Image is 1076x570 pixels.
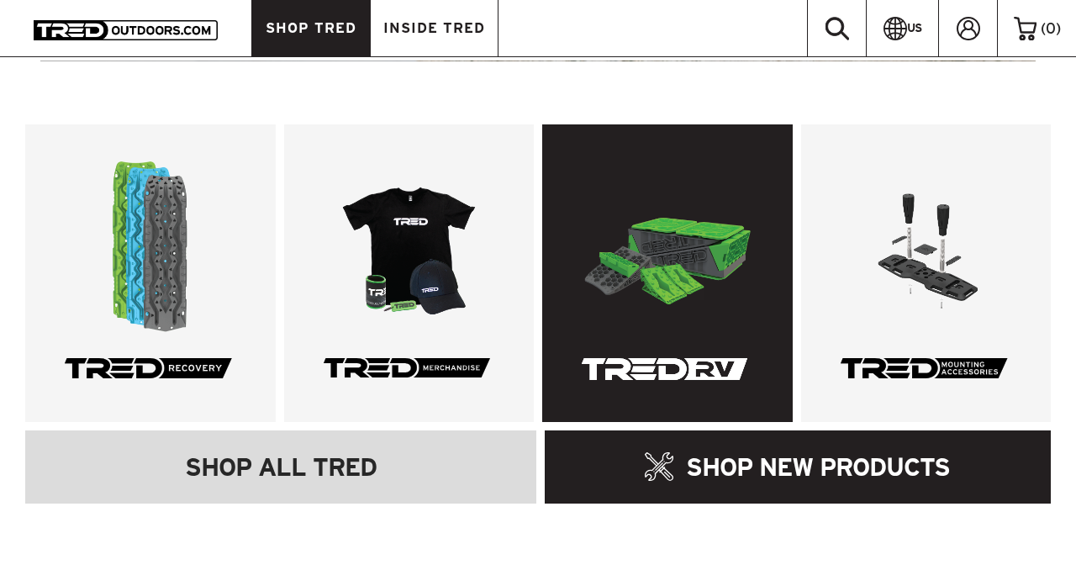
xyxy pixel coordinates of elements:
[266,21,356,35] span: SHOP TRED
[1046,20,1056,36] span: 0
[25,430,536,504] a: SHOP ALL TRED
[545,430,1052,504] a: SHOP NEW PRODUCTS
[34,20,218,40] img: TRED Outdoors America
[1014,17,1036,40] img: cart-icon
[1041,21,1061,36] span: ( )
[383,21,485,35] span: INSIDE TRED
